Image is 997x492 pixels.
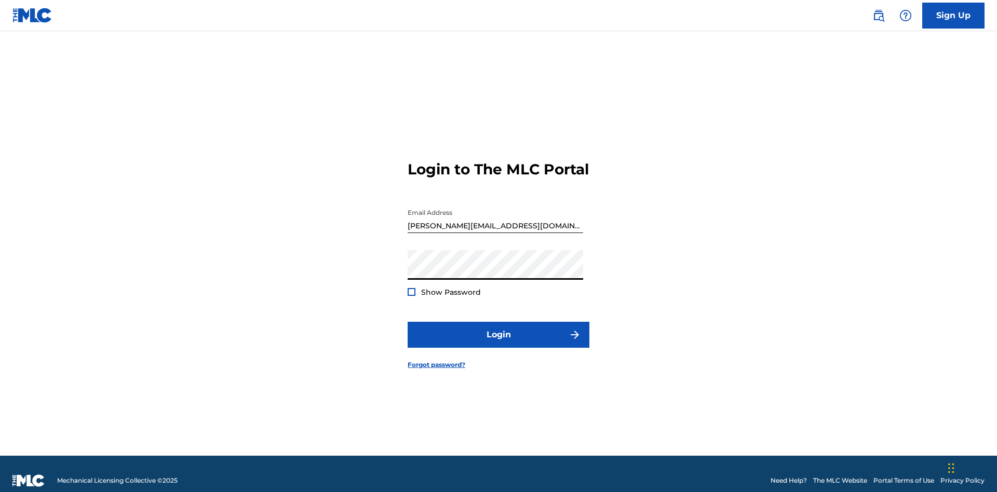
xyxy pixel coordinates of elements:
[57,476,178,485] span: Mechanical Licensing Collective © 2025
[408,360,465,370] a: Forgot password?
[569,329,581,341] img: f7272a7cc735f4ea7f67.svg
[813,476,867,485] a: The MLC Website
[12,8,52,23] img: MLC Logo
[771,476,807,485] a: Need Help?
[873,476,934,485] a: Portal Terms of Use
[895,5,916,26] div: Help
[868,5,889,26] a: Public Search
[408,322,589,348] button: Login
[940,476,985,485] a: Privacy Policy
[948,453,954,484] div: Drag
[872,9,885,22] img: search
[899,9,912,22] img: help
[421,288,481,297] span: Show Password
[922,3,985,29] a: Sign Up
[408,160,589,179] h3: Login to The MLC Portal
[12,474,45,487] img: logo
[945,442,997,492] iframe: Chat Widget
